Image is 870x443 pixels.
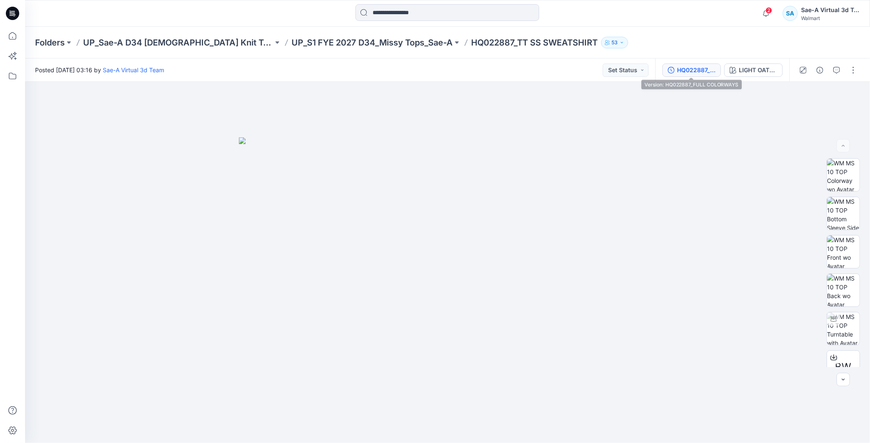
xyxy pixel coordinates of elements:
a: Folders [35,37,65,48]
div: Walmart [801,15,860,21]
button: Details [813,63,827,77]
span: BW [835,359,852,375]
a: UP_Sae-A D34 [DEMOGRAPHIC_DATA] Knit Tops [83,37,273,48]
button: 53 [601,37,628,48]
img: WM MS 10 TOP Turntable with Avatar [827,312,860,345]
a: Sae-A Virtual 3d Team [103,66,164,73]
div: HQ022887_FULL COLORWAYS [677,66,715,75]
span: 2 [766,7,772,14]
p: HQ022887_TT SS SWEATSHIRT [471,37,598,48]
button: HQ022887_FULL COLORWAYS [662,63,721,77]
div: Sae-A Virtual 3d Team [801,5,860,15]
button: LIGHT OATMEAL [PERSON_NAME] (B2651) [724,63,783,77]
a: UP_S1 FYE 2027 D34_Missy Tops_Sae-A [292,37,453,48]
img: WM MS 10 TOP Colorway wo Avatar [827,159,860,191]
p: 53 [611,38,618,47]
div: SA [783,6,798,21]
img: WM MS 10 TOP Bottom Sleeve Side Long Slv 2 [827,197,860,230]
span: Posted [DATE] 03:16 by [35,66,164,74]
img: WM MS 10 TOP Front wo Avatar [827,235,860,268]
img: WM MS 10 TOP Back wo Avatar [827,274,860,306]
div: LIGHT OATMEAL [PERSON_NAME] (B2651) [739,66,777,75]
